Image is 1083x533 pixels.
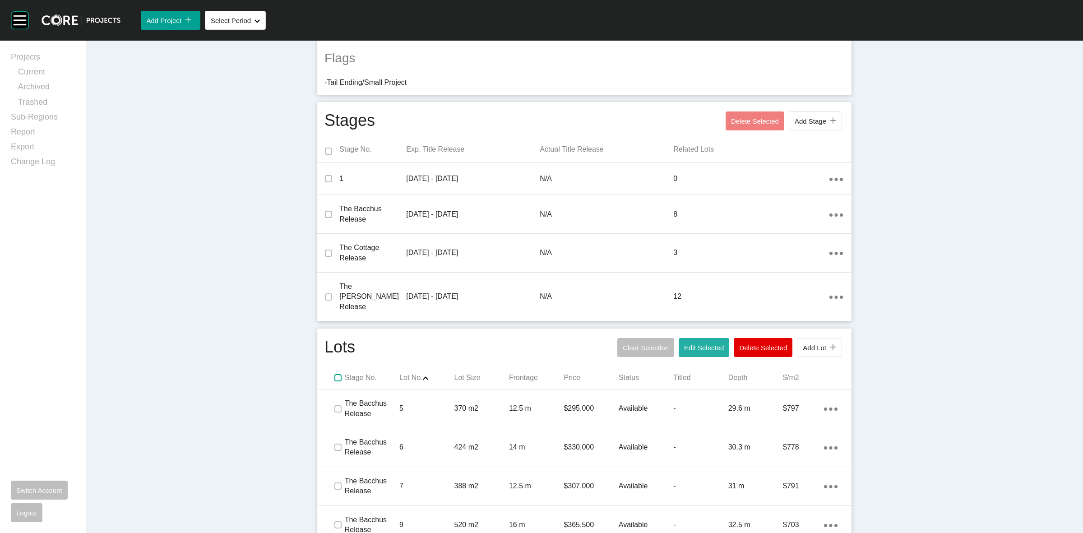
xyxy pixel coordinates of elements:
p: 388 m2 [454,481,509,491]
p: $295,000 [564,403,618,413]
li: - Tail Ending/Small Project [324,78,844,88]
img: core-logo-dark.3138cae2.png [42,14,120,26]
p: - [673,481,728,491]
a: Export [11,141,75,156]
p: 0 [673,174,829,184]
p: Stage No. [339,144,406,154]
button: Switch Account [11,481,68,500]
p: 370 m2 [454,403,509,413]
p: Available [619,520,673,530]
p: Lot Size [454,373,509,383]
button: Select Period [205,11,266,30]
p: Price [564,373,618,383]
p: The [PERSON_NAME] Release [339,282,406,312]
p: 29.6 m [728,403,783,413]
p: - [673,520,728,530]
button: Add Stage [789,111,842,130]
span: Switch Account [16,487,62,494]
a: Projects [11,51,75,66]
button: Logout [11,503,42,522]
p: Frontage [509,373,564,383]
p: The Cottage Release [339,243,406,263]
span: Clear Selection [623,344,669,352]
p: 30.3 m [728,442,783,452]
p: N/A [540,292,673,301]
p: 7 [399,481,454,491]
p: 32.5 m [728,520,783,530]
span: Add Stage [795,117,826,125]
p: Available [619,403,673,413]
h1: Stages [324,109,375,133]
p: Actual Title Release [540,144,673,154]
a: Report [11,126,75,141]
p: Stage No. [345,373,399,383]
p: Titled [673,373,728,383]
p: The Bacchus Release [345,399,399,419]
p: 16 m [509,520,564,530]
button: Delete Selected [726,111,784,130]
p: [DATE] - [DATE] [406,174,540,184]
a: Current [18,66,75,81]
span: Delete Selected [731,117,779,125]
a: Trashed [18,97,75,111]
p: The Bacchus Release [345,437,399,458]
p: Status [619,373,673,383]
p: 12.5 m [509,481,564,491]
a: Sub-Regions [11,111,75,126]
button: Add Lot [797,338,842,357]
button: Clear Selection [617,338,674,357]
p: 424 m2 [454,442,509,452]
span: Add Project [146,17,181,24]
p: $778 [783,442,824,452]
h2: Flags [324,49,844,67]
span: Delete Selected [739,344,787,352]
p: $307,000 [564,481,618,491]
p: 14 m [509,442,564,452]
p: 31 m [728,481,783,491]
button: Edit Selected [679,338,729,357]
a: Change Log [11,156,75,171]
p: - [673,442,728,452]
button: Delete Selected [734,338,792,357]
h1: Lots [324,336,355,359]
p: $797 [783,403,824,413]
p: N/A [540,248,673,258]
p: Depth [728,373,783,383]
p: 6 [399,442,454,452]
p: [DATE] - [DATE] [406,248,540,258]
p: 520 m2 [454,520,509,530]
button: Add Project [141,11,200,30]
p: 3 [673,248,829,258]
p: 8 [673,209,829,219]
p: The Bacchus Release [339,204,406,224]
p: 12 [673,292,829,301]
a: Archived [18,81,75,96]
p: Related Lots [673,144,829,154]
p: Available [619,442,673,452]
p: Lot No. [399,373,454,383]
p: N/A [540,209,673,219]
p: Exp. Title Release [406,144,540,154]
p: 1 [339,174,406,184]
p: The Bacchus Release [345,476,399,496]
p: 9 [399,520,454,530]
p: $791 [783,481,824,491]
p: N/A [540,174,673,184]
p: $/m2 [783,373,838,383]
p: Available [619,481,673,491]
span: Logout [16,509,37,517]
p: $365,500 [564,520,618,530]
p: - [673,403,728,413]
p: 12.5 m [509,403,564,413]
p: [DATE] - [DATE] [406,209,540,219]
span: Edit Selected [684,344,724,352]
p: 5 [399,403,454,413]
span: Select Period [211,17,251,24]
p: [DATE] - [DATE] [406,292,540,301]
span: Add Lot [803,344,826,352]
p: $330,000 [564,442,618,452]
p: $703 [783,520,824,530]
